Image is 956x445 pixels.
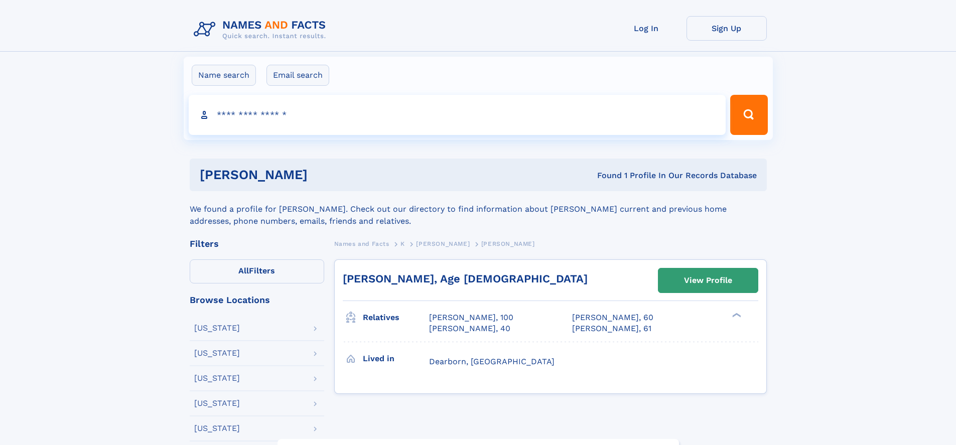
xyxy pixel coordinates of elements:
a: Sign Up [687,16,767,41]
a: [PERSON_NAME], 60 [572,312,653,323]
a: [PERSON_NAME] [416,237,470,250]
div: View Profile [684,269,732,292]
div: Browse Locations [190,295,324,305]
h3: Relatives [363,309,429,326]
label: Name search [192,65,256,86]
div: We found a profile for [PERSON_NAME]. Check out our directory to find information about [PERSON_N... [190,191,767,227]
span: All [238,266,249,275]
div: ❯ [730,312,742,319]
div: [US_STATE] [194,374,240,382]
span: K [400,240,405,247]
a: [PERSON_NAME], Age [DEMOGRAPHIC_DATA] [343,272,588,285]
a: Log In [606,16,687,41]
h3: Lived in [363,350,429,367]
div: [US_STATE] [194,324,240,332]
img: Logo Names and Facts [190,16,334,43]
div: [US_STATE] [194,424,240,432]
a: Names and Facts [334,237,389,250]
a: [PERSON_NAME], 40 [429,323,510,334]
a: K [400,237,405,250]
a: View Profile [658,268,758,292]
input: search input [189,95,726,135]
span: [PERSON_NAME] [416,240,470,247]
label: Email search [266,65,329,86]
a: [PERSON_NAME], 61 [572,323,651,334]
h1: [PERSON_NAME] [200,169,453,181]
div: Found 1 Profile In Our Records Database [452,170,757,181]
a: [PERSON_NAME], 100 [429,312,513,323]
button: Search Button [730,95,767,135]
div: [US_STATE] [194,399,240,407]
div: [US_STATE] [194,349,240,357]
div: Filters [190,239,324,248]
span: [PERSON_NAME] [481,240,535,247]
label: Filters [190,259,324,283]
span: Dearborn, [GEOGRAPHIC_DATA] [429,357,555,366]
